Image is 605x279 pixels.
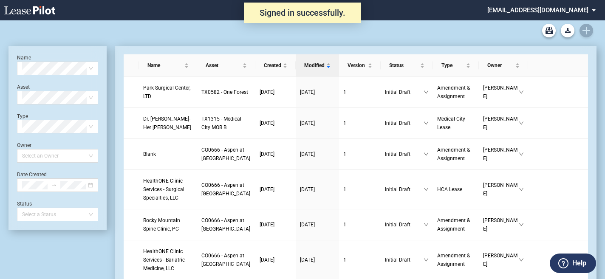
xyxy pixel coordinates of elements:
[437,84,475,101] a: Amendment & Assignment
[343,257,346,263] span: 1
[201,182,250,197] span: CO0666 - Aspen at Sky Ridge
[143,151,156,157] span: Blank
[424,222,429,227] span: down
[260,222,274,228] span: [DATE]
[437,116,465,130] span: Medical City Lease
[260,257,274,263] span: [DATE]
[143,150,193,158] a: Blank
[300,151,315,157] span: [DATE]
[437,115,475,132] a: Medical City Lease
[143,85,190,99] span: Park Surgical Center, LTD
[437,251,475,268] a: Amendment & Assignment
[17,84,30,90] label: Asset
[343,256,376,264] a: 1
[348,61,366,70] span: Version
[143,116,191,130] span: Dr. Anna-Her Lee
[479,54,528,77] th: Owner
[260,151,274,157] span: [DATE]
[437,186,462,192] span: HCA Lease
[201,216,251,233] a: CO0666 - Aspen at [GEOGRAPHIC_DATA]
[343,220,376,229] a: 1
[300,186,315,192] span: [DATE]
[143,217,180,232] span: Rocky Mountain Spine Clinic, PC
[385,220,424,229] span: Initial Draft
[424,121,429,126] span: down
[437,253,470,267] span: Amendment & Assignment
[437,216,475,233] a: Amendment & Assignment
[343,89,346,95] span: 1
[385,185,424,194] span: Initial Draft
[255,54,296,77] th: Created
[201,251,251,268] a: CO0666 - Aspen at [GEOGRAPHIC_DATA]
[51,182,57,188] span: swap-right
[143,216,193,233] a: Rocky Mountain Spine Clinic, PC
[143,115,193,132] a: Dr. [PERSON_NAME]-Her [PERSON_NAME]
[300,257,315,263] span: [DATE]
[143,178,184,201] span: HealthONE Clinic Services - Surgical Specialties, LLC
[260,89,274,95] span: [DATE]
[343,150,376,158] a: 1
[343,120,346,126] span: 1
[201,115,251,132] a: TX1315 - Medical City MOB B
[483,84,519,101] span: [PERSON_NAME]
[17,172,47,178] label: Date Created
[424,187,429,192] span: down
[143,177,193,202] a: HealthONE Clinic Services - Surgical Specialties, LLC
[424,257,429,262] span: down
[201,89,248,95] span: TX0582 - One Forest
[201,116,241,130] span: TX1315 - Medical City MOB B
[244,3,361,23] div: Signed in successfully.
[260,186,274,192] span: [DATE]
[300,256,335,264] a: [DATE]
[519,257,524,262] span: down
[437,146,475,163] a: Amendment & Assignment
[260,120,274,126] span: [DATE]
[300,222,315,228] span: [DATE]
[487,61,514,70] span: Owner
[201,88,251,96] a: TX0582 - One Forest
[424,90,429,95] span: down
[260,119,291,127] a: [DATE]
[542,24,556,37] a: Archive
[300,88,335,96] a: [DATE]
[433,54,479,77] th: Type
[519,222,524,227] span: down
[437,217,470,232] span: Amendment & Assignment
[483,251,519,268] span: [PERSON_NAME]
[197,54,255,77] th: Asset
[437,185,475,194] a: HCA Lease
[264,61,281,70] span: Created
[300,119,335,127] a: [DATE]
[300,220,335,229] a: [DATE]
[343,119,376,127] a: 1
[343,88,376,96] a: 1
[51,182,57,188] span: to
[147,61,183,70] span: Name
[17,201,32,207] label: Status
[17,55,31,61] label: Name
[385,88,424,96] span: Initial Draft
[519,90,524,95] span: down
[300,150,335,158] a: [DATE]
[437,147,470,161] span: Amendment & Assignment
[519,187,524,192] span: down
[300,185,335,194] a: [DATE]
[300,89,315,95] span: [DATE]
[201,217,250,232] span: CO0666 - Aspen at Sky Ridge
[385,119,424,127] span: Initial Draft
[441,61,464,70] span: Type
[424,152,429,157] span: down
[437,85,470,99] span: Amendment & Assignment
[143,247,193,273] a: HealthONE Clinic Services - Bariatric Medicine, LLC
[343,151,346,157] span: 1
[201,181,251,198] a: CO0666 - Aspen at [GEOGRAPHIC_DATA]
[389,61,418,70] span: Status
[483,181,519,198] span: [PERSON_NAME]
[260,185,291,194] a: [DATE]
[143,248,185,271] span: HealthONE Clinic Services - Bariatric Medicine, LLC
[201,146,251,163] a: CO0666 - Aspen at [GEOGRAPHIC_DATA]
[260,220,291,229] a: [DATE]
[143,84,193,101] a: Park Surgical Center, LTD
[381,54,433,77] th: Status
[201,147,250,161] span: CO0666 - Aspen at Sky Ridge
